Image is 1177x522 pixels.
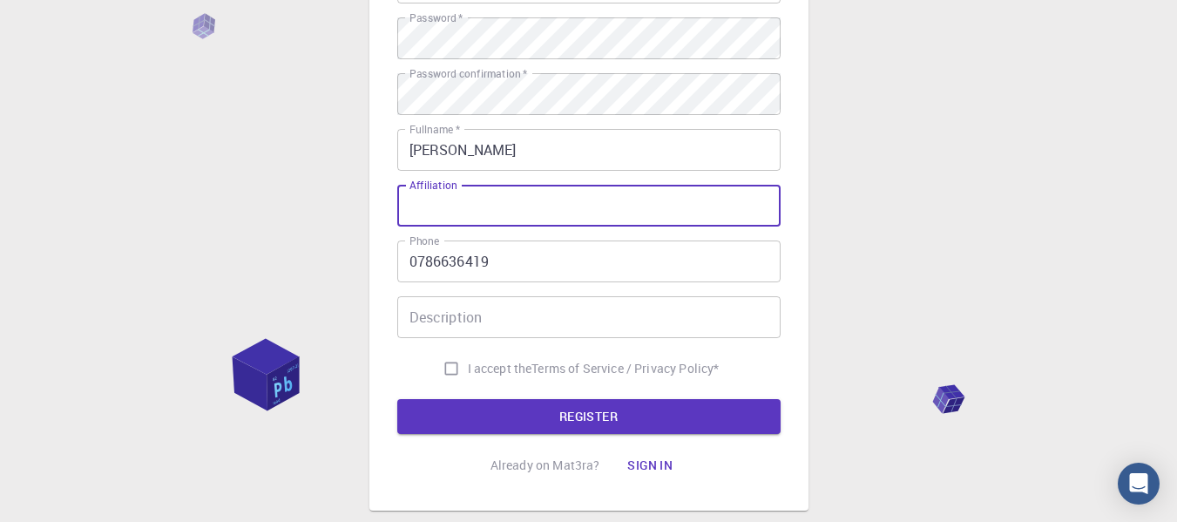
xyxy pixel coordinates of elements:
[409,66,527,81] label: Password confirmation
[531,360,719,377] p: Terms of Service / Privacy Policy *
[531,360,719,377] a: Terms of Service / Privacy Policy*
[397,399,781,434] button: REGISTER
[409,234,439,248] label: Phone
[613,448,687,483] button: Sign in
[1118,463,1160,505] div: Open Intercom Messenger
[468,360,532,377] span: I accept the
[409,122,460,137] label: Fullname
[409,10,463,25] label: Password
[490,457,600,474] p: Already on Mat3ra?
[409,178,457,193] label: Affiliation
